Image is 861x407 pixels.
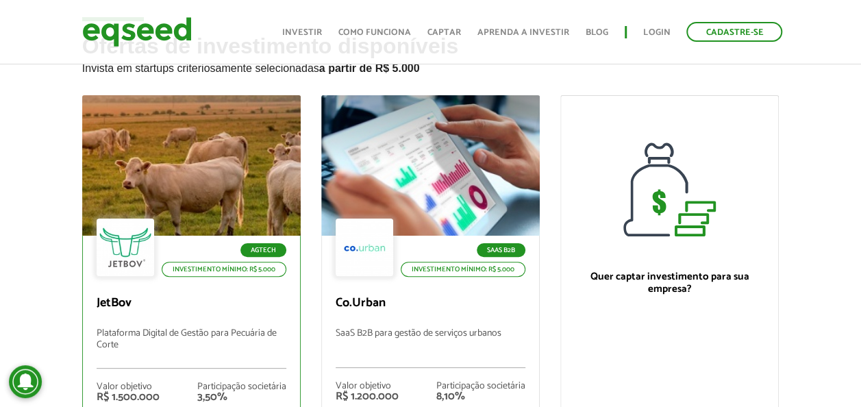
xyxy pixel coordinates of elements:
div: Participação societária [436,382,525,391]
div: Valor objetivo [336,382,399,391]
div: Valor objetivo [97,382,160,392]
div: 3,50% [197,392,286,403]
p: Investimento mínimo: R$ 5.000 [401,262,525,277]
div: Participação societária [197,382,286,392]
a: Investir [282,28,322,37]
a: Como funciona [338,28,411,37]
p: Invista em startups criteriosamente selecionadas [82,58,779,75]
p: Quer captar investimento para sua empresa? [575,271,764,295]
a: Captar [427,28,461,37]
a: Login [643,28,670,37]
img: EqSeed [82,14,192,50]
a: Blog [586,28,608,37]
div: R$ 1.200.000 [336,391,399,402]
p: Plataforma Digital de Gestão para Pecuária de Corte [97,328,286,369]
a: Aprenda a investir [477,28,569,37]
p: SaaS B2B [477,243,525,257]
div: R$ 1.500.000 [97,392,160,403]
p: JetBov [97,296,286,311]
strong: a partir de R$ 5.000 [319,62,420,74]
p: Agtech [240,243,286,257]
a: Cadastre-se [686,22,782,42]
p: SaaS B2B para gestão de serviços urbanos [336,328,525,368]
p: Investimento mínimo: R$ 5.000 [162,262,286,277]
div: 8,10% [436,391,525,402]
p: Co.Urban [336,296,525,311]
h2: Ofertas de investimento disponíveis [82,34,779,95]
